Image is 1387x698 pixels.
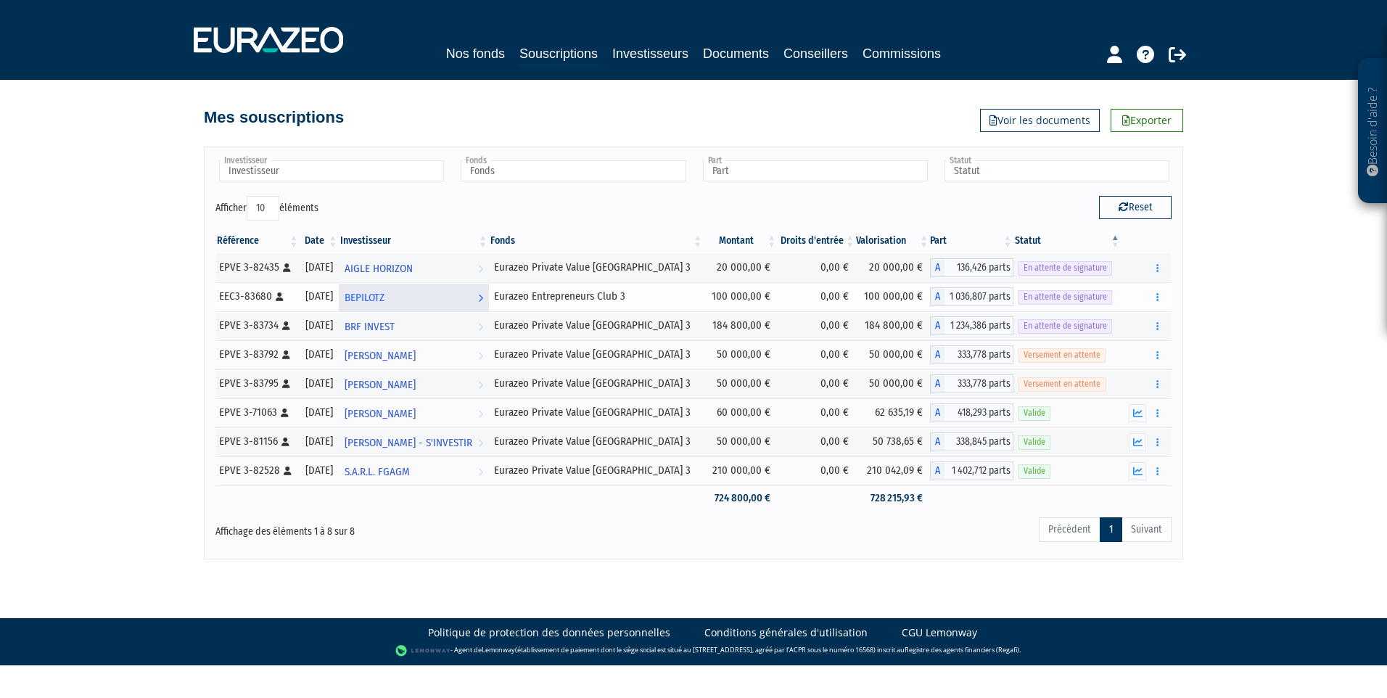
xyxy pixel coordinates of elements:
span: Valide [1018,406,1050,420]
div: A - Eurazeo Private Value Europe 3 [930,461,1013,480]
div: Eurazeo Private Value [GEOGRAPHIC_DATA] 3 [494,434,699,449]
td: 728 215,93 € [856,485,930,511]
span: Versement en attente [1018,348,1106,362]
div: A - Eurazeo Private Value Europe 3 [930,258,1013,277]
img: logo-lemonway.png [395,644,451,658]
span: Valide [1018,435,1050,449]
div: Eurazeo Private Value [GEOGRAPHIC_DATA] 3 [494,260,699,275]
span: A [930,403,944,422]
th: Valorisation: activer pour trier la colonne par ordre croissant [856,229,930,253]
td: 210 000,00 € [704,456,778,485]
i: Voir l'investisseur [478,342,483,369]
td: 50 000,00 € [856,369,930,398]
i: Voir l'investisseur [478,371,483,398]
th: Référence : activer pour trier la colonne par ordre croissant [215,229,300,253]
div: [DATE] [305,376,334,391]
td: 20 000,00 € [856,253,930,282]
button: Reset [1099,196,1172,219]
span: S.A.R.L. FGAGM [345,459,410,485]
a: Conditions générales d'utilisation [704,625,868,640]
div: Eurazeo Private Value [GEOGRAPHIC_DATA] 3 [494,318,699,333]
div: [DATE] [305,260,334,275]
a: Souscriptions [519,44,598,66]
i: Voir l'investisseur [478,459,483,485]
div: [DATE] [305,405,334,420]
td: 210 042,09 € [856,456,930,485]
span: A [930,374,944,393]
a: Documents [703,44,769,64]
span: [PERSON_NAME] - S'INVESTIR [345,430,472,456]
span: En attente de signature [1018,261,1112,275]
span: 1 036,807 parts [944,287,1013,306]
th: Statut : activer pour trier la colonne par ordre d&eacute;croissant [1013,229,1121,253]
div: Eurazeo Private Value [GEOGRAPHIC_DATA] 3 [494,376,699,391]
th: Date: activer pour trier la colonne par ordre croissant [300,229,339,253]
a: S.A.R.L. FGAGM [339,456,489,485]
div: A - Eurazeo Private Value Europe 3 [930,345,1013,364]
span: 1 234,386 parts [944,316,1013,335]
div: EPVE 3-83795 [219,376,295,391]
a: 1 [1100,517,1122,542]
span: A [930,345,944,364]
span: A [930,287,944,306]
div: [DATE] [305,463,334,478]
i: [Français] Personne physique [282,321,290,330]
span: BEPILOTZ [345,284,384,311]
a: Lemonway [482,645,515,654]
td: 50 000,00 € [704,427,778,456]
div: EPVE 3-81156 [219,434,295,449]
td: 60 000,00 € [704,398,778,427]
i: [Français] Personne physique [281,408,289,417]
a: Voir les documents [980,109,1100,132]
span: 136,426 parts [944,258,1013,277]
td: 100 000,00 € [704,282,778,311]
div: A - Eurazeo Private Value Europe 3 [930,403,1013,422]
div: A - Eurazeo Private Value Europe 3 [930,374,1013,393]
td: 724 800,00 € [704,485,778,511]
a: [PERSON_NAME] [339,369,489,398]
i: [Français] Personne physique [282,350,290,359]
i: [Français] Personne physique [281,438,289,446]
p: Besoin d'aide ? [1365,66,1381,197]
label: Afficher éléments [215,196,318,221]
a: [PERSON_NAME] [339,340,489,369]
span: A [930,432,944,451]
td: 184 800,00 € [704,311,778,340]
td: 0,00 € [778,282,856,311]
i: Voir l'investisseur [478,255,483,282]
i: Voir l'investisseur [478,401,483,427]
span: 1 402,712 parts [944,461,1013,480]
img: 1732889491-logotype_eurazeo_blanc_rvb.png [194,27,343,53]
td: 62 635,19 € [856,398,930,427]
div: EPVE 3-82528 [219,463,295,478]
span: A [930,258,944,277]
span: 338,845 parts [944,432,1013,451]
div: [DATE] [305,347,334,362]
span: En attente de signature [1018,319,1112,333]
div: EPVE 3-83792 [219,347,295,362]
i: [Français] Personne physique [284,467,292,475]
div: A - Eurazeo Entrepreneurs Club 3 [930,287,1013,306]
td: 0,00 € [778,456,856,485]
td: 50 000,00 € [704,369,778,398]
span: Versement en attente [1018,377,1106,391]
div: [DATE] [305,434,334,449]
select: Afficheréléments [247,196,279,221]
span: [PERSON_NAME] [345,342,416,369]
div: EPVE 3-83734 [219,318,295,333]
td: 184 800,00 € [856,311,930,340]
div: - Agent de (établissement de paiement dont le siège social est situé au [STREET_ADDRESS], agréé p... [15,644,1372,658]
td: 0,00 € [778,253,856,282]
i: [Français] Personne physique [276,292,284,301]
a: BRF INVEST [339,311,489,340]
div: Affichage des éléments 1 à 8 sur 8 [215,516,601,539]
th: Montant: activer pour trier la colonne par ordre croissant [704,229,778,253]
span: 333,778 parts [944,374,1013,393]
span: [PERSON_NAME] [345,401,416,427]
span: 333,778 parts [944,345,1013,364]
td: 0,00 € [778,340,856,369]
td: 0,00 € [778,311,856,340]
a: [PERSON_NAME] - S'INVESTIR [339,427,489,456]
div: EPVE 3-82435 [219,260,295,275]
div: [DATE] [305,289,334,304]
